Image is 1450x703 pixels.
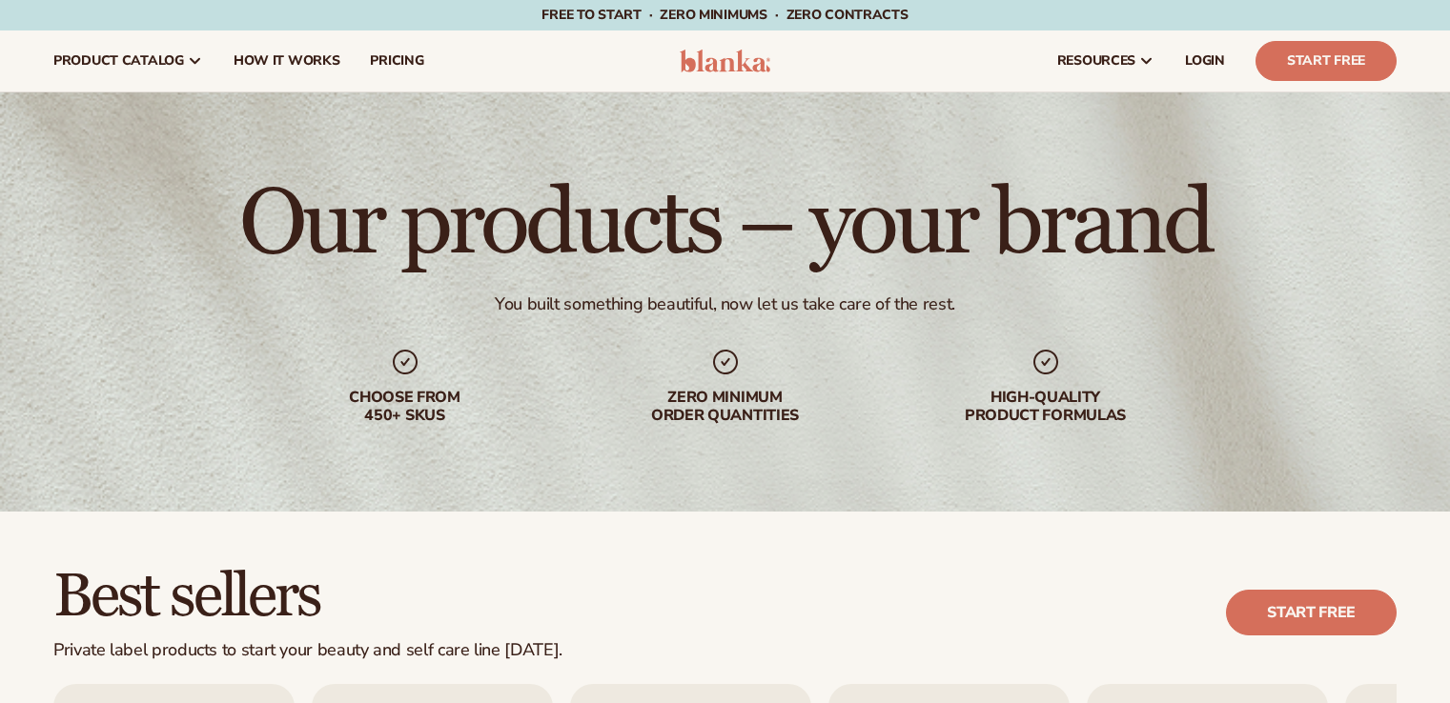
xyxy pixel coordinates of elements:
[283,389,527,425] div: Choose from 450+ Skus
[234,53,340,69] span: How It Works
[53,640,562,661] div: Private label products to start your beauty and self care line [DATE].
[38,30,218,91] a: product catalog
[1256,41,1397,81] a: Start Free
[603,389,848,425] div: Zero minimum order quantities
[218,30,356,91] a: How It Works
[1185,53,1225,69] span: LOGIN
[541,6,908,24] span: Free to start · ZERO minimums · ZERO contracts
[1226,590,1397,635] a: Start free
[495,293,955,315] div: You built something beautiful, now let us take care of the rest.
[53,565,562,629] h2: Best sellers
[1042,30,1170,91] a: resources
[924,389,1168,425] div: High-quality product formulas
[355,30,439,91] a: pricing
[680,50,770,72] img: logo
[1057,53,1135,69] span: resources
[370,53,423,69] span: pricing
[1170,30,1240,91] a: LOGIN
[53,53,184,69] span: product catalog
[239,179,1211,271] h1: Our products – your brand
